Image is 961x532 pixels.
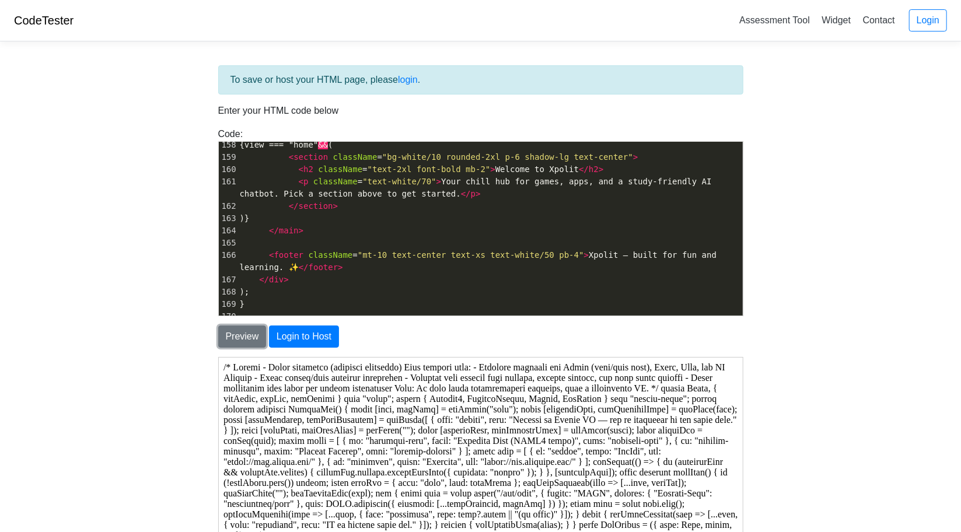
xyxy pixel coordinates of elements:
a: login [398,75,418,85]
span: > [599,164,603,174]
span: className [318,164,362,174]
span: </ [269,226,279,235]
span: </ [461,189,471,198]
span: </ [259,275,269,284]
span: } [240,299,245,309]
span: = Your chill hub for games, apps, and a study-friendly AI chatbot. Pick a section above to get st... [240,177,717,198]
div: 169 [219,298,237,310]
span: < [289,152,293,162]
span: main [279,226,299,235]
span: < [299,164,303,174]
div: 166 [219,249,237,261]
span: ); [240,287,250,296]
div: 158 [219,139,237,151]
span: className [333,152,378,162]
span: > [299,226,303,235]
span: </ [289,201,299,211]
a: Contact [858,10,900,30]
span: > [436,177,441,186]
span: p [303,177,308,186]
span: )} [240,213,250,223]
a: Login [909,9,947,32]
span: </ [579,164,589,174]
div: 164 [219,225,237,237]
span: className [309,250,353,260]
div: 161 [219,176,237,188]
button: Login to Host [269,325,339,348]
span: > [633,152,638,162]
span: < [299,177,303,186]
span: > [284,275,288,284]
div: To save or host your HTML page, please . [218,65,743,94]
a: Assessment Tool [735,10,815,30]
span: = Welcome to Xpolit [240,164,604,174]
div: 167 [219,274,237,286]
span: footer [274,250,304,260]
div: 160 [219,163,237,176]
span: > [333,201,338,211]
div: 165 [219,237,237,249]
div: 159 [219,151,237,163]
span: h2 [589,164,599,174]
span: section [299,201,333,211]
span: p [471,189,476,198]
a: CodeTester [14,14,74,27]
div: Code: [209,127,752,316]
span: footer [309,262,338,272]
span: "bg-white/10 rounded-2xl p-6 shadow-lg text-center" [382,152,633,162]
p: The requested resource was not found on this server. [5,38,170,60]
span: > [490,164,495,174]
div: XP [5,215,519,225]
span: < [269,250,274,260]
div: 163 [219,212,237,225]
button: Preview [218,325,267,348]
span: && [318,140,328,149]
span: "text-white/70" [362,177,436,186]
span: > [584,250,589,260]
div: 168 [219,286,237,298]
div: 162 [219,200,237,212]
span: > [338,262,343,272]
span: </ [299,262,309,272]
h1: Not Found [5,5,170,26]
p: Enter your HTML code below [218,104,743,118]
span: = [240,152,638,162]
div: 170 [219,310,237,323]
icon: {label} [307,194,329,202]
span: className [313,177,358,186]
span: "mt-10 text-center text-xs text-white/50 pb-4" [358,250,584,260]
span: "text-2xl font-bold mb-2" [368,164,491,174]
span: = Xpolit — built for fun and learning. ✨ [240,250,722,272]
span: {view === "home" ( [240,140,333,149]
span: div [269,275,284,284]
span: > [476,189,480,198]
button: setView(id)} className={`flex items-center gap-2 px-4 py-2 rounded-xl transition duration-200 ${ ... [5,183,519,204]
span: section [293,152,328,162]
span: h2 [303,164,313,174]
a: Widget [817,10,855,30]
